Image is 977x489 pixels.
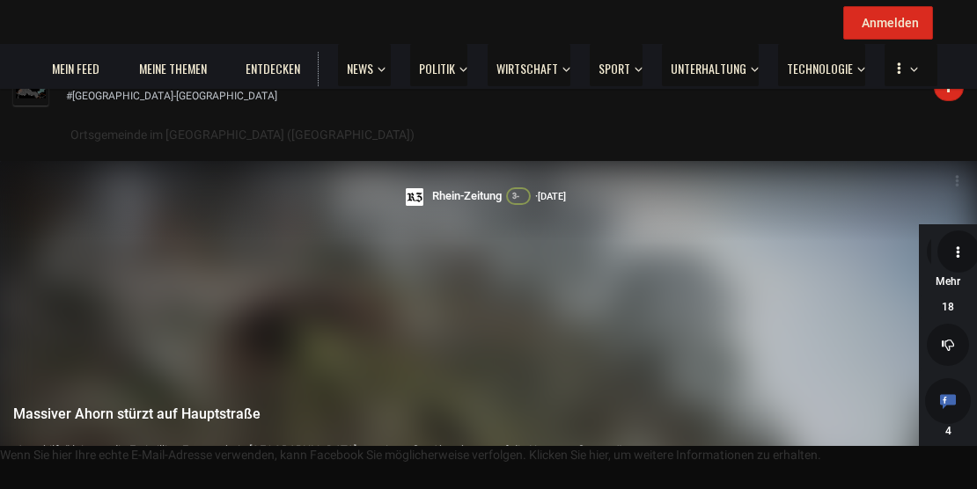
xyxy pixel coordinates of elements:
[410,52,464,86] a: Politik
[496,61,558,77] span: Wirtschaft
[535,190,566,204] span: [DATE]
[919,370,977,447] a: Comment
[338,52,382,86] a: News
[432,189,502,206] a: Rhein-Zeitung
[512,191,525,202] div: 3-
[52,61,99,77] span: Mein Feed
[338,44,391,86] button: News
[662,44,759,86] button: Unterhaltung
[931,297,966,317] span: 18
[662,52,755,86] a: Unterhaltung
[419,61,455,77] span: Politik
[671,61,746,77] span: Unterhaltung
[488,44,570,86] button: Wirtschaft
[406,188,423,206] img: Profilbild von Rhein-Zeitung
[410,44,467,86] button: Politik
[843,6,933,40] button: Anmelden
[787,61,853,77] span: Technologie
[139,61,207,77] span: Meine Themen
[488,52,567,86] a: Wirtschaft
[347,61,373,77] span: News
[778,44,865,86] button: Technologie
[936,272,960,292] span: Mehr
[70,126,977,161] div: Ortsgemeinde im [GEOGRAPHIC_DATA] ([GEOGRAPHIC_DATA])
[921,317,975,370] button: Downvote
[945,421,951,442] span: 4
[778,52,862,86] a: Technologie
[506,187,531,205] a: 3-
[599,61,630,77] span: Sport
[246,61,300,77] span: Entdecken
[66,89,893,104] div: #[GEOGRAPHIC_DATA]-[GEOGRAPHIC_DATA]
[862,16,919,30] span: Anmelden
[921,224,975,297] button: Upvote
[590,52,639,86] a: Sport
[590,44,643,86] button: Sport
